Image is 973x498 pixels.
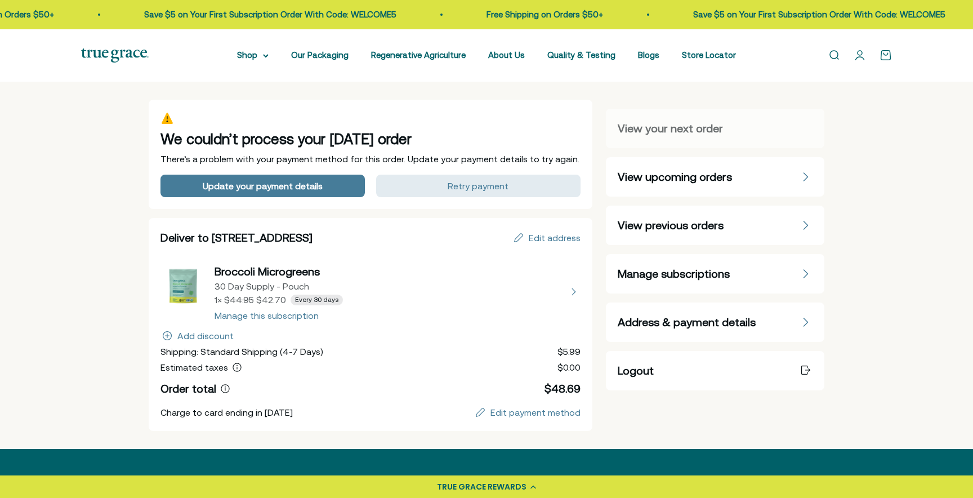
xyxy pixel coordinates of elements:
a: View previous orders [606,206,824,245]
button: Update your payment details [160,175,365,197]
span: $5.99 [557,346,581,357]
a: Regenerative Agriculture [371,50,466,60]
span: View previous orders [618,217,724,233]
div: Edit payment method [490,408,581,417]
span: Order total [160,382,216,395]
a: View upcoming orders [606,157,824,197]
div: Edit address [529,233,581,242]
span: Shipping: Standard Shipping (4-7 Days) [160,346,323,357]
div: TRUE GRACE REWARDS [437,481,526,493]
a: Manage subscriptions [606,254,824,294]
span: Manage subscriptions [618,266,730,282]
div: Retry payment [448,181,508,190]
a: Logout [606,351,824,390]
span: There’s a problem with your payment method for this order. Update your payment details to try again. [160,154,579,164]
span: Add discount [160,329,234,343]
span: Address & payment details [618,314,756,330]
span: View upcoming orders [618,169,732,185]
span: Deliver to [STREET_ADDRESS] [160,231,313,244]
span: Estimated taxes [160,362,228,372]
span: Edit address [512,231,581,244]
p: Save $5 on Your First Subscription Order With Code: WELCOME5 [468,8,721,21]
a: View your next order [606,109,824,148]
a: Free Shipping on Orders $50+ [262,10,378,19]
a: Blogs [638,50,659,60]
span: View your next order [618,121,723,136]
span: Charge to card ending in [DATE] [160,407,293,417]
span: $0.00 [557,362,581,372]
a: Our Packaging [291,50,349,60]
a: Free Shipping on Orders $50+ [811,10,927,19]
a: Address & payment details [606,303,824,342]
a: Store Locator [682,50,736,60]
div: Manage this subscription [215,311,319,320]
span: Edit payment method [474,406,581,419]
span: Logout [618,363,654,379]
span: We couldn’t process your [DATE] order [160,131,412,147]
button: Retry payment [376,175,581,197]
div: Update your payment details [203,181,323,190]
summary: Shop [237,48,269,62]
a: Quality & Testing [547,50,615,60]
span: $48.69 [544,382,581,395]
div: Add discount [177,331,234,340]
a: About Us [488,50,525,60]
